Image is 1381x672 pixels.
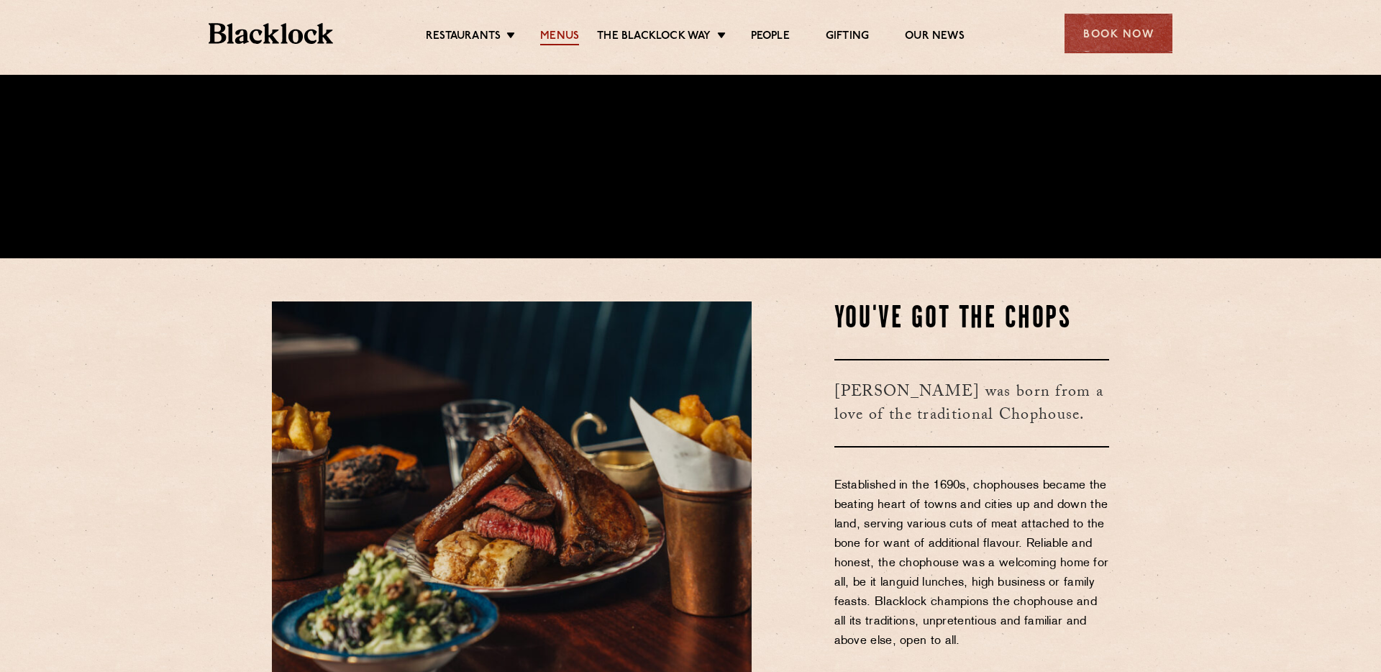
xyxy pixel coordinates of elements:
[597,29,711,45] a: The Blacklock Way
[751,29,790,45] a: People
[834,359,1110,448] h3: [PERSON_NAME] was born from a love of the traditional Chophouse.
[905,29,965,45] a: Our News
[826,29,869,45] a: Gifting
[426,29,501,45] a: Restaurants
[834,301,1110,337] h2: You've Got The Chops
[1065,14,1172,53] div: Book Now
[209,23,333,44] img: BL_Textured_Logo-footer-cropped.svg
[540,29,579,45] a: Menus
[834,476,1110,651] p: Established in the 1690s, chophouses became the beating heart of towns and cities up and down the...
